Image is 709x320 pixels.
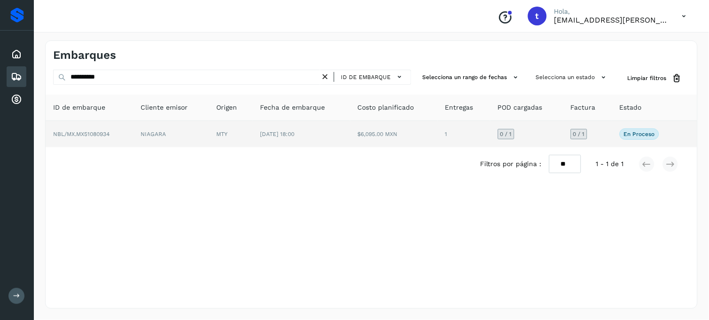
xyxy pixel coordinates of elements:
[53,103,105,112] span: ID de embarque
[438,121,490,147] td: 1
[209,121,252,147] td: MTY
[498,103,543,112] span: POD cargadas
[596,159,624,169] span: 1 - 1 de 1
[53,131,110,137] span: NBL/MX.MX51080934
[341,73,391,81] span: ID de embarque
[620,70,690,87] button: Limpiar filtros
[571,103,596,112] span: Factura
[7,89,26,110] div: Cuentas por cobrar
[532,70,613,85] button: Selecciona un estado
[628,74,667,82] span: Limpiar filtros
[133,121,209,147] td: NIAGARA
[260,103,325,112] span: Fecha de embarque
[624,131,655,137] p: En proceso
[7,66,26,87] div: Embarques
[7,44,26,64] div: Inicio
[480,159,542,169] span: Filtros por página :
[620,103,642,112] span: Estado
[554,16,667,24] p: transportes.lg.lozano@gmail.com
[53,48,116,62] h4: Embarques
[350,121,438,147] td: $6,095.00 MXN
[500,131,512,137] span: 0 / 1
[573,131,585,137] span: 0 / 1
[445,103,473,112] span: Entregas
[260,131,294,137] span: [DATE] 18:00
[141,103,188,112] span: Cliente emisor
[216,103,237,112] span: Origen
[419,70,525,85] button: Selecciona un rango de fechas
[554,8,667,16] p: Hola,
[358,103,414,112] span: Costo planificado
[338,70,407,84] button: ID de embarque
